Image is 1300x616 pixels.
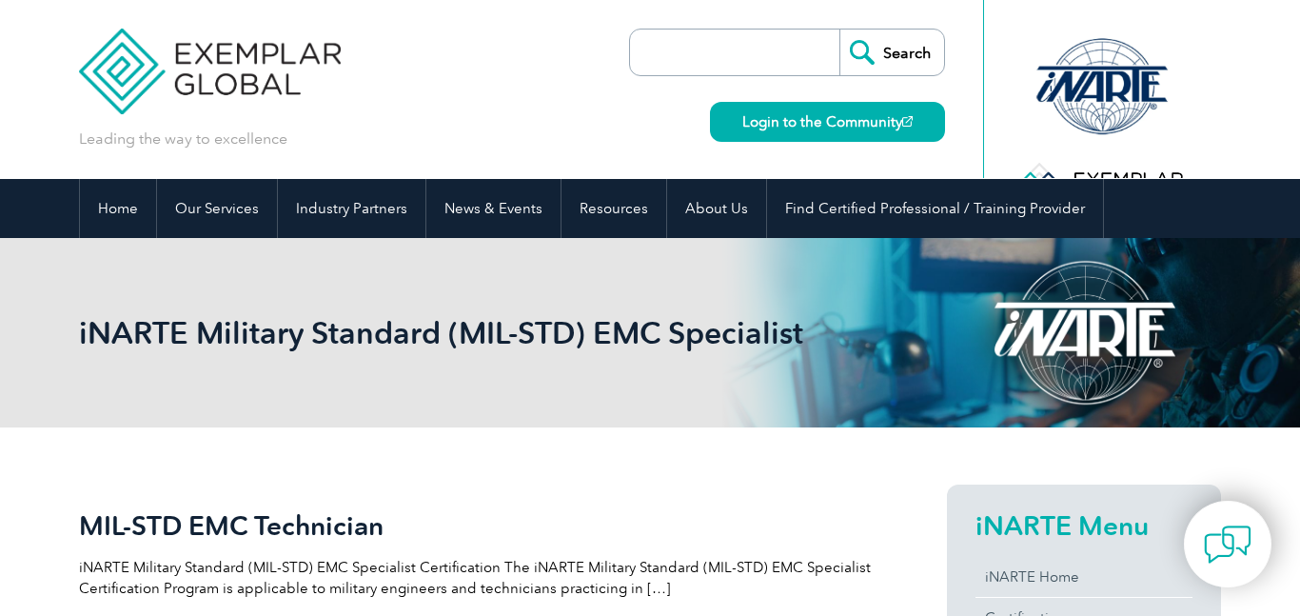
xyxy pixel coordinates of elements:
input: Search [839,30,944,75]
img: open_square.png [902,116,913,127]
a: Login to the Community [710,102,945,142]
a: Home [80,179,156,238]
img: contact-chat.png [1204,521,1251,568]
a: Resources [561,179,666,238]
h2: MIL-STD EMC Technician [79,510,878,541]
p: iNARTE Military Standard (MIL-STD) EMC Specialist Certification The iNARTE Military Standard (MIL... [79,557,878,599]
a: About Us [667,179,766,238]
h1: iNARTE Military Standard (MIL-STD) EMC Specialist [79,314,810,351]
a: News & Events [426,179,561,238]
a: Industry Partners [278,179,425,238]
a: Our Services [157,179,277,238]
a: Find Certified Professional / Training Provider [767,179,1103,238]
h2: iNARTE Menu [975,510,1192,541]
p: Leading the way to excellence [79,129,287,149]
a: iNARTE Home [975,557,1192,597]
